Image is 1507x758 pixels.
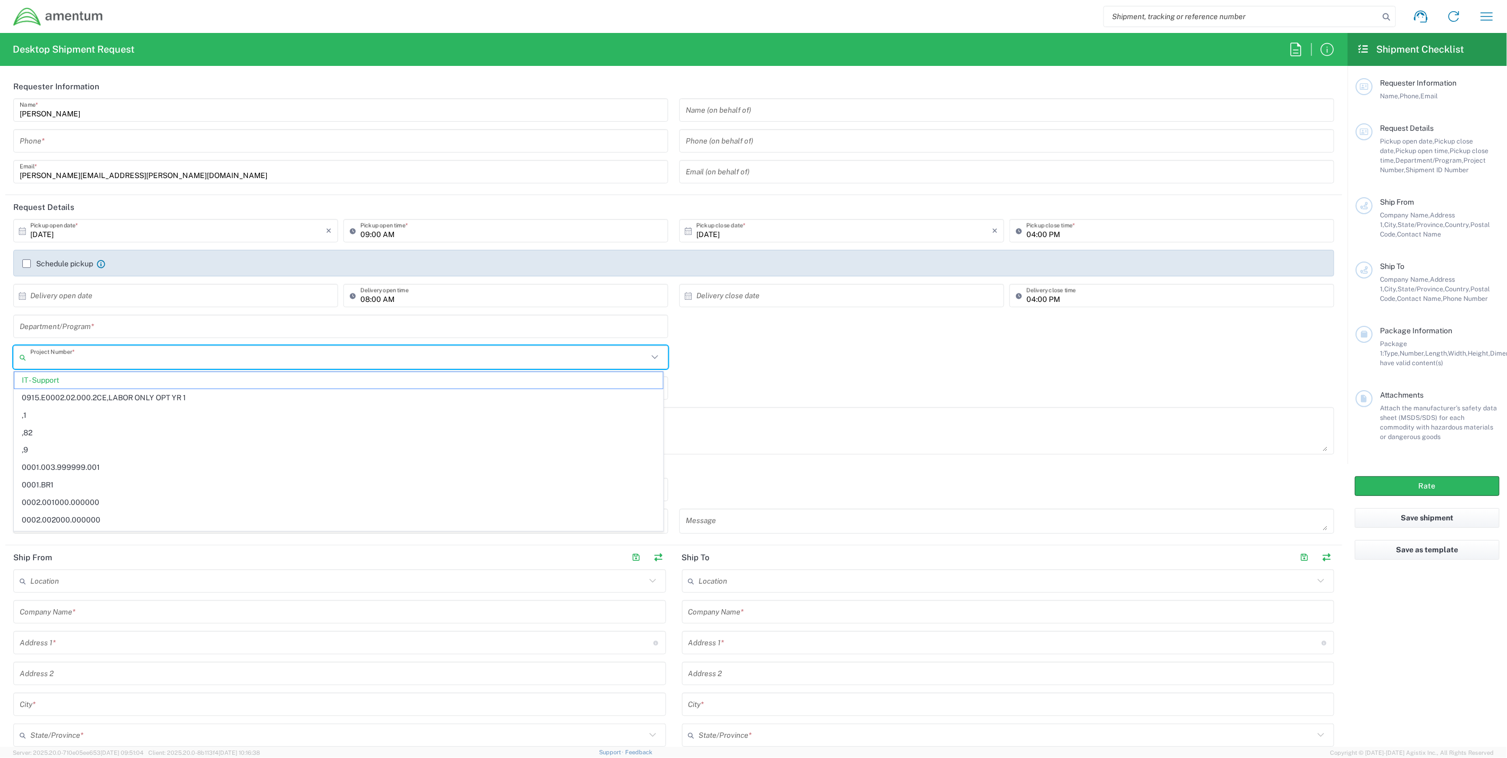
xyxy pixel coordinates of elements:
img: dyncorp [13,7,104,27]
h2: Request Details [13,202,74,213]
span: Length, [1425,349,1448,357]
span: Name, [1380,92,1400,100]
span: Country, [1445,285,1470,293]
span: Requester Information [1380,79,1457,87]
input: Shipment, tracking or reference number [1104,6,1379,27]
span: Attach the manufacturer’s safety data sheet (MSDS/SDS) for each commodity with hazardous material... [1380,404,1497,441]
i: × [992,222,998,239]
span: Ship To [1380,262,1404,271]
span: Server: 2025.20.0-710e05ee653 [13,749,144,756]
span: Company Name, [1380,211,1430,219]
h2: Ship To [682,552,710,563]
span: Phone, [1400,92,1420,100]
span: Department/Program, [1395,156,1463,164]
span: Client: 2025.20.0-8b113f4 [148,749,260,756]
span: ,1 [14,407,663,424]
span: Copyright © [DATE]-[DATE] Agistix Inc., All Rights Reserved [1331,748,1494,757]
span: Package Information [1380,326,1452,335]
span: State/Province, [1397,285,1445,293]
span: 0915.E0002.02.000.2CE,LABOR ONLY OPT YR 1 [14,390,663,406]
span: Package 1: [1380,340,1407,357]
span: Company Name, [1380,275,1430,283]
label: Schedule pickup [22,259,93,268]
span: ,82 [14,425,663,441]
span: 0002.002000.000000 [14,512,663,528]
span: Ship From [1380,198,1414,206]
button: Save shipment [1355,508,1500,528]
span: 0001.BR1 [14,477,663,493]
span: [DATE] 09:51:04 [100,749,144,756]
span: [DATE] 10:16:38 [218,749,260,756]
span: Shipment ID Number [1405,166,1469,174]
span: Number, [1400,349,1425,357]
span: Contact Name, [1397,294,1443,302]
h2: Desktop Shipment Request [13,43,134,56]
span: Type, [1384,349,1400,357]
span: City, [1384,221,1397,229]
i: × [326,222,332,239]
span: Request Details [1380,124,1434,132]
span: Pickup open time, [1395,147,1450,155]
button: Save as template [1355,540,1500,560]
span: City, [1384,285,1397,293]
span: 0008.00.INVT00.00.00 [14,529,663,545]
span: Pickup open date, [1380,137,1434,145]
h2: Shipment Checklist [1357,43,1464,56]
span: 0001.003.999999.001 [14,459,663,476]
span: Height, [1468,349,1490,357]
span: 0002.001000.000000 [14,494,663,511]
a: Feedback [625,749,652,755]
span: Email [1420,92,1438,100]
span: Attachments [1380,391,1424,399]
span: IT - Support [14,372,663,389]
span: Contact Name [1397,230,1441,238]
h2: Ship From [13,552,52,563]
span: Width, [1448,349,1468,357]
a: Support [599,749,626,755]
span: Country, [1445,221,1470,229]
span: ,9 [14,442,663,458]
h2: Requester Information [13,81,99,92]
span: State/Province, [1397,221,1445,229]
span: Phone Number [1443,294,1488,302]
button: Rate [1355,476,1500,496]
